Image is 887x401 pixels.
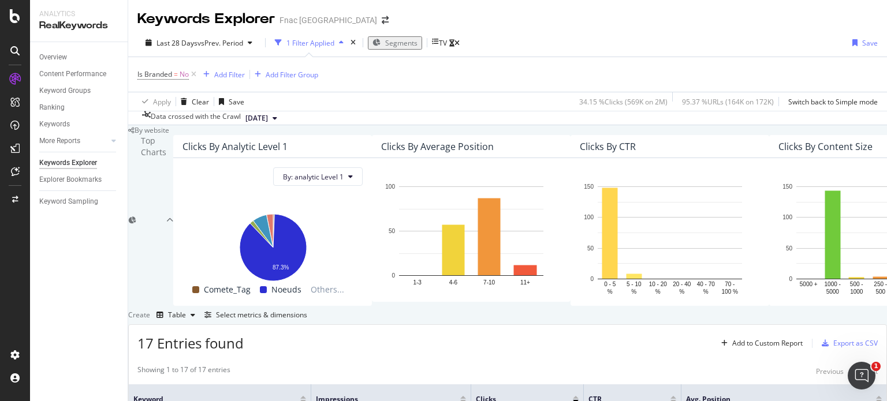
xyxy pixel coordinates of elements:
div: Export as CSV [833,338,878,348]
svg: A chart. [580,181,760,297]
button: Table [152,306,200,324]
div: RealKeywords [39,19,118,32]
div: Ranking [39,102,65,114]
button: Save [214,92,244,111]
button: Add to Custom Report [717,334,803,353]
text: % [608,288,613,295]
text: 10 - 20 [649,281,668,287]
span: vs Prev. Period [197,38,243,48]
div: Keyword Groups [39,85,91,97]
svg: A chart. [381,181,561,293]
span: Comete_Tag [204,283,251,297]
text: 5000 [826,288,840,295]
div: Save [862,38,878,48]
div: Add Filter Group [266,70,318,80]
text: 0 - 5 [604,281,616,287]
a: Keyword Groups [39,85,120,97]
a: Keyword Sampling [39,196,120,208]
svg: A chart. [182,208,363,283]
div: Keywords [39,118,70,130]
a: Ranking [39,102,120,114]
a: More Reports [39,135,108,147]
div: legacy label [128,125,169,135]
span: 1 [871,362,881,371]
text: % [655,288,661,295]
button: Add Filter Group [250,68,318,81]
div: Select metrics & dimensions [216,310,307,320]
div: Clear [192,97,209,107]
div: Table [168,312,186,318]
text: 0 [590,276,594,282]
button: 1 Filter Applied [270,33,348,52]
div: Apply [153,97,171,107]
div: Clicks By Average Position [381,141,494,152]
span: Noeuds [271,283,301,297]
button: Save [848,33,878,52]
div: 34.15 % Clicks ( 569K on 2M ) [579,97,668,107]
text: 50 [389,228,396,234]
text: 11+ [520,279,530,285]
text: % [703,288,709,295]
iframe: Intercom live chat [848,362,875,389]
div: Clicks By Content Size [778,141,873,152]
text: 150 [782,183,792,190]
div: Data crossed with the Crawl [151,111,241,125]
div: Explorer Bookmarks [39,174,102,186]
a: Keywords [39,118,120,130]
div: Switch back to Simple mode [788,97,878,107]
div: 95.37 % URLs ( 164K on 172K ) [682,97,774,107]
button: TV [432,33,460,52]
text: % [631,288,636,295]
a: Content Performance [39,68,120,80]
a: Overview [39,51,120,63]
a: Explorer Bookmarks [39,174,120,186]
a: Keywords Explorer [39,157,120,169]
text: 5 - 10 [627,281,642,287]
text: 1000 - [825,281,841,287]
div: More Reports [39,135,80,147]
button: Segments [368,36,422,50]
div: Analytics [39,9,118,19]
text: 0 [789,276,792,282]
button: Clear [176,92,209,111]
text: 1000 [850,288,863,295]
div: Save [229,97,244,107]
text: 40 - 70 [697,281,715,287]
text: 100 % [722,288,738,295]
div: 1 Filter Applied [286,38,334,48]
text: 500 - [850,281,863,287]
text: 5000 + [800,281,818,287]
span: Segments [385,38,418,48]
div: TV [439,38,447,48]
div: Keywords Explorer [39,157,97,169]
button: Switch back to Simple mode [784,92,878,111]
text: 70 - [725,281,735,287]
text: 0 [392,272,395,279]
text: 500 [875,288,885,295]
div: Showing 1 to 17 of 17 entries [137,365,230,378]
div: Keyword Sampling [39,196,98,208]
span: Is Branded [137,69,172,79]
button: [DATE] [241,111,282,125]
div: Add Filter [214,70,245,80]
button: Add Filter [199,68,245,81]
div: Content Performance [39,68,106,80]
span: 2025 Jul. 31st [245,113,268,123]
button: Previous [816,365,844,378]
div: Fnac [GEOGRAPHIC_DATA] [279,14,377,26]
text: 7-10 [483,279,495,285]
span: No [180,66,189,83]
text: 87.3% [273,264,289,271]
button: Apply [137,92,171,111]
div: Add to Custom Report [732,340,803,347]
span: 17 Entries found [137,333,244,353]
button: By: analytic Level 1 [273,167,363,186]
div: arrow-right-arrow-left [382,16,389,24]
text: % [679,288,684,295]
button: Export as CSV [817,334,878,353]
text: 150 [584,183,594,190]
text: 4-6 [449,279,458,285]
